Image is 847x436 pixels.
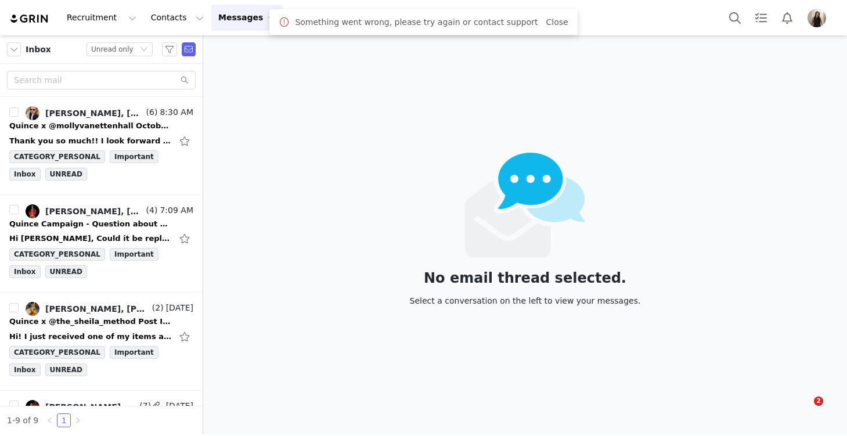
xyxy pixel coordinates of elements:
span: Send Email [182,42,196,56]
img: grin logo [9,13,50,24]
span: 2 [814,397,823,406]
i: icon: search [181,76,189,84]
img: 27bc2ba4-d501-4ace-ba16-3012aed36c7f.jpg [26,106,39,120]
span: Important [110,150,158,163]
span: Something went wrong, please try again or contact support [295,16,538,28]
span: Inbox [9,265,41,278]
a: [PERSON_NAME], [PERSON_NAME] [26,302,150,316]
div: Hi Alex, Could it be replaced with the Stretch Crepe Classic Trouser Pants in Black/Size 4? Thank... [9,233,172,244]
li: Next Page [71,413,85,427]
span: (7) [137,400,151,412]
button: Contacts [144,5,211,31]
div: Select a conversation on the left to view your messages. [410,294,641,307]
button: Profile [801,9,838,27]
button: Program [283,5,349,31]
div: Thank you so much!! I look forward to staying in touch. Molly Van Etten Hall Founder + Director w... [9,135,172,147]
a: [PERSON_NAME], [PERSON_NAME] [26,106,144,120]
a: 1 [57,414,70,427]
img: emails-empty2x.png [465,153,585,257]
span: Inbox [9,363,41,376]
span: Inbox [9,168,41,181]
button: Recruitment [60,5,143,31]
span: (6) [144,106,158,118]
button: Notifications [774,5,800,31]
a: Tasks [748,5,774,31]
div: Unread only [91,43,134,56]
div: Quince x @mollyvanettenhall October Campaign! [9,120,172,132]
li: 1-9 of 9 [7,413,38,427]
a: [PERSON_NAME], [PERSON_NAME] [26,400,137,414]
img: b16498e9-d7c7-4100-b716-e23394ba01ad.jpg [26,302,39,316]
div: [PERSON_NAME], [PERSON_NAME] [45,109,144,118]
img: a9acc4c8-4825-4f76-9f85-d9ef616c421b.jpg [808,9,826,27]
a: [PERSON_NAME], [PERSON_NAME] [26,204,144,218]
li: 1 [57,413,71,427]
i: icon: left [46,417,53,424]
span: CATEGORY_PERSONAL [9,346,105,359]
li: Previous Page [43,413,57,427]
div: No email thread selected. [410,272,641,284]
span: UNREAD [45,168,87,181]
input: Search mail [7,71,196,89]
span: CATEGORY_PERSONAL [9,248,105,261]
button: Search [722,5,748,31]
i: icon: right [74,417,81,424]
img: 938b5927-5752-4309-b1bd-47d69c9db63a.jpg [26,400,39,414]
span: (2) [150,302,164,314]
span: Inbox [26,44,51,56]
div: Quince Campaign - Question about your order! [9,218,172,230]
div: [PERSON_NAME], [PERSON_NAME] [45,402,137,412]
span: UNREAD [45,363,87,376]
span: UNREAD [45,265,87,278]
span: Important [110,248,158,261]
button: Content [350,5,413,31]
img: e2350c14-900d-4542-94f4-74ee557d58ba.jpg [26,204,39,218]
button: Messages [211,5,283,31]
a: Community [486,5,553,31]
div: [PERSON_NAME], [PERSON_NAME] [45,207,144,216]
iframe: Intercom live chat [790,397,818,424]
div: [PERSON_NAME], [PERSON_NAME] [45,304,150,314]
div: Hi! I just received one of my items and it is too big. Is there any chance I can exchange for ano... [9,331,172,343]
span: (4) [144,204,158,217]
span: Important [110,346,158,359]
span: CATEGORY_PERSONAL [9,150,105,163]
button: Reporting [414,5,486,31]
i: icon: down [140,46,147,54]
a: Close [546,17,568,27]
div: Quince x @the_sheila_method Post Instructions! [9,316,172,327]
